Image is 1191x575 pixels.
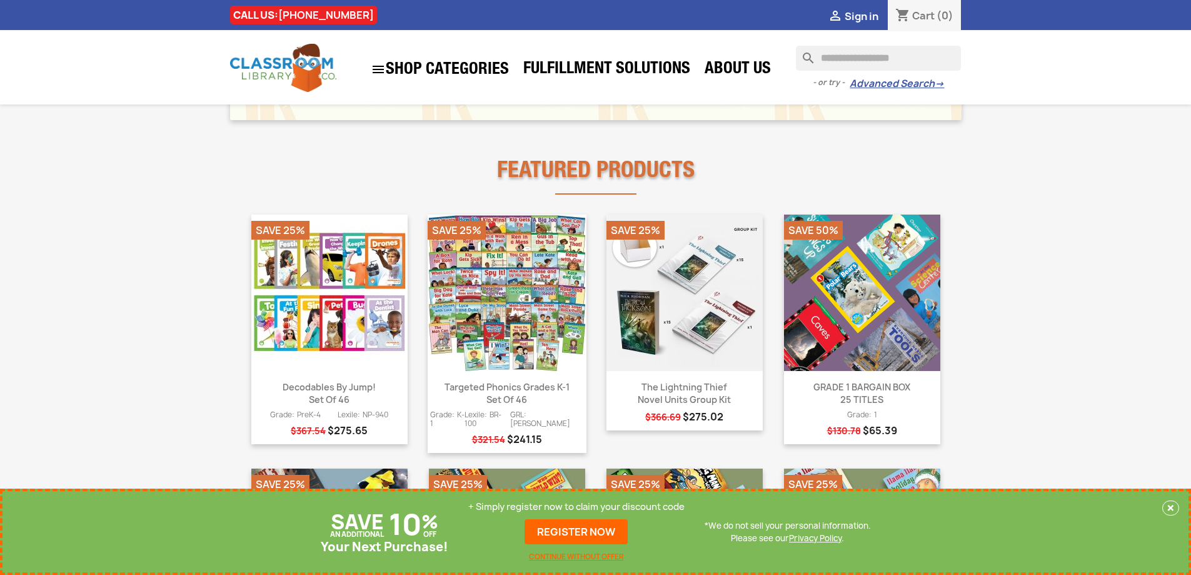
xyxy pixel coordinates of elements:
li: Save 25% [251,221,309,240]
a: [PHONE_NUMBER] [278,8,374,22]
li: Save 50% [784,221,843,240]
i: search [796,46,811,61]
a:  Sign in [828,9,878,23]
span: Grade: 1 [847,410,877,420]
span: Price [507,432,542,446]
li: Save 25% [428,221,486,240]
h2: Featured Products [230,145,962,185]
span: Regular price [291,425,326,437]
span: Regular price [645,411,681,424]
span: Sign in [845,9,878,23]
li: Save 25% [429,475,487,494]
img: Decodables by Jump! (Set of 46) [251,215,408,371]
i:  [828,9,843,24]
span: Price [328,424,368,437]
div: CALL US: [230,6,377,24]
span: Grade: PreK-4 [270,410,321,420]
li: Save 25% [606,475,665,494]
a: GRADE 1 BARGAIN BOX25 TITLES [813,381,910,405]
li: Save 25% [606,221,665,240]
span: → [935,78,944,90]
span: Price [683,410,723,424]
span: GRL: [PERSON_NAME] [510,410,583,429]
img: Targeted Phonics Grades K-1 (Set of 46) [429,215,585,371]
li: Save 25% [784,475,842,494]
li: Save 25% [251,475,309,494]
a: Targeted Phonics Grades K-1Set of 46 [445,381,570,405]
a: Fulfillment Solutions [517,58,696,83]
a: About Us [698,58,777,83]
span: Cart [912,9,935,23]
span: Regular price [472,434,505,446]
i: shopping_cart [895,9,910,24]
span: Lexile: NP-940 [338,410,388,420]
span: Regular price [827,425,861,437]
a: Targeted Phonics Grades K-1 (Set of 46) [428,215,586,371]
span: Lexile: BR-100 [465,410,510,429]
a: Decodables by Jump!Set of 46 [283,381,376,405]
a: The Lightning ThiefNovel Units Group Kit [638,381,731,405]
span: (0) [937,9,953,23]
span: Price [863,424,897,437]
img: Classroom Library Company [230,44,336,92]
i:  [371,62,386,77]
a: SHOP CATEGORIES [364,56,515,83]
img: The Lightning Thief (Novel Units Group Kit) [606,215,763,371]
a: Advanced Search→ [850,78,944,90]
span: Grade: K-1 [430,410,465,429]
img: GRADE 1 BARGAIN BOX, 25 TITLES, 50% DISCOUNT [784,215,940,371]
span: - or try - [813,76,850,89]
input: Search [796,46,961,71]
